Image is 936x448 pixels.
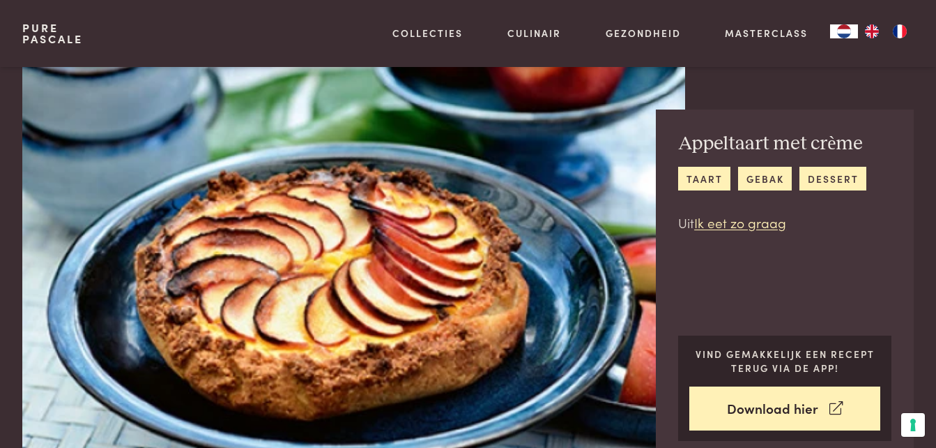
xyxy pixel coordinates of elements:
button: Uw voorkeuren voor toestemming voor trackingtechnologieën [901,413,925,437]
a: taart [678,167,730,190]
h2: Appeltaart met crème [678,132,866,156]
aside: Language selected: Nederlands [830,24,914,38]
div: Language [830,24,858,38]
a: Masterclass [725,26,808,40]
a: NL [830,24,858,38]
a: dessert [799,167,866,190]
a: EN [858,24,886,38]
ul: Language list [858,24,914,38]
a: Collecties [392,26,463,40]
a: PurePascale [22,22,83,45]
p: Vind gemakkelijk een recept terug via de app! [689,347,880,375]
a: gebak [738,167,792,190]
a: FR [886,24,914,38]
a: Ik eet zo graag [694,213,786,232]
a: Culinair [507,26,561,40]
a: Download hier [689,387,880,431]
a: Gezondheid [606,26,681,40]
p: Uit [678,213,866,233]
